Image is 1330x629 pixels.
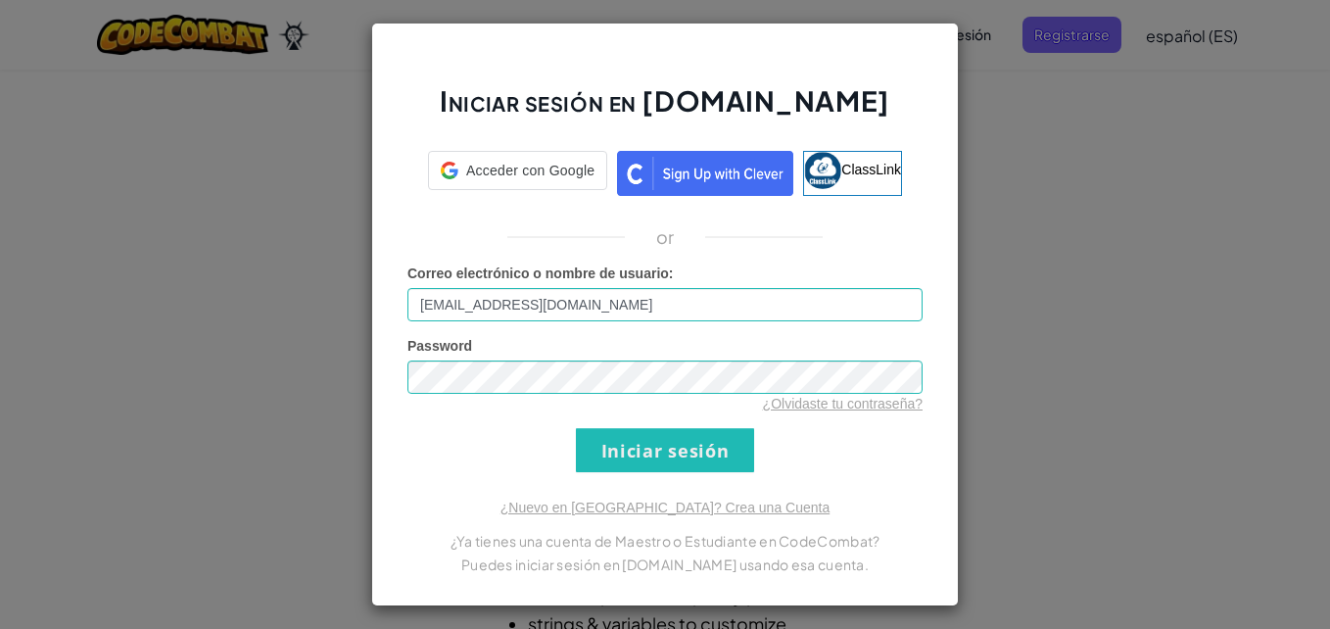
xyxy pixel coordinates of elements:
span: Password [407,338,472,354]
div: Acceder con Google [428,151,607,190]
img: clever_sso_button@2x.png [617,151,793,196]
span: Acceder con Google [466,161,594,180]
input: Iniciar sesión [576,428,754,472]
h2: Iniciar sesión en [DOMAIN_NAME] [407,82,923,139]
a: Acceder con Google [428,151,607,196]
img: classlink-logo-small.png [804,152,841,189]
a: ¿Olvidaste tu contraseña? [763,396,923,411]
p: or [656,225,675,249]
span: ClassLink [841,162,901,177]
p: Puedes iniciar sesión en [DOMAIN_NAME] usando esa cuenta. [407,553,923,576]
label: : [407,264,674,283]
p: ¿Ya tienes una cuenta de Maestro o Estudiante en CodeCombat? [407,529,923,553]
span: Correo electrónico o nombre de usuario [407,266,669,281]
a: ¿Nuevo en [GEOGRAPHIC_DATA]? Crea una Cuenta [500,500,830,515]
